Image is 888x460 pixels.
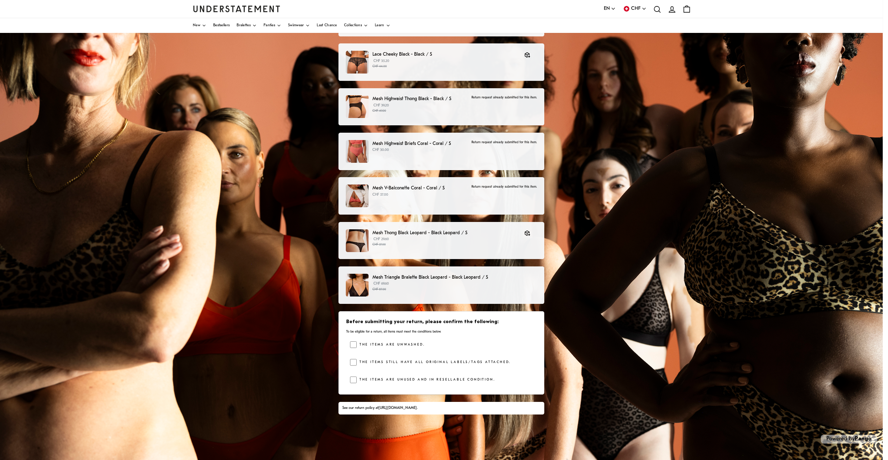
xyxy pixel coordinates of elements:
a: Last Chance [317,18,337,33]
span: Swimwear [288,24,304,27]
span: Bralettes [237,24,251,27]
span: New [193,24,200,27]
button: EN [604,5,616,13]
a: Bestsellers [213,18,230,33]
button: CHF [623,5,646,13]
a: Learn [375,18,390,33]
a: Understatement Homepage [193,6,280,12]
span: EN [604,5,610,13]
span: CHF [631,5,641,13]
a: Bralettes [237,18,257,33]
span: Bestsellers [213,24,230,27]
span: Panties [264,24,275,27]
span: Learn [375,24,384,27]
a: Collections [344,18,368,33]
a: New [193,18,206,33]
a: Swimwear [288,18,310,33]
a: Panties [264,18,281,33]
span: Collections [344,24,362,27]
span: Last Chance [317,24,337,27]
